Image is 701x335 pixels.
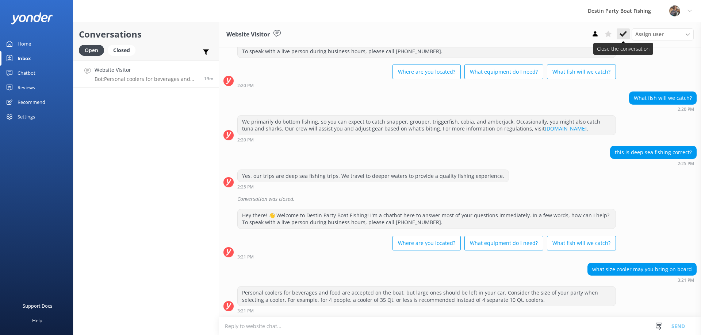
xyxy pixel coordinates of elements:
[95,76,199,82] p: Bot: Personal coolers for beverages and food are accepted on the boat, but large ones should be l...
[237,185,254,189] strong: 2:25 PM
[237,193,697,205] div: Conversation was closed.
[73,60,219,87] a: Website VisitorBot:Personal coolers for beverages and food are accepted on the boat, but large on...
[238,170,509,182] div: Yes, our trips are deep sea fishing trips. We travel to deeper waters to provide a quality fishin...
[18,80,35,95] div: Reviews
[18,109,35,124] div: Settings
[237,138,254,142] strong: 2:20 PM
[79,45,104,56] div: Open
[464,236,543,250] button: What equipment do I need?
[545,125,587,132] a: [DOMAIN_NAME]
[678,278,694,283] strong: 3:21 PM
[108,45,135,56] div: Closed
[629,92,696,104] div: What fish will we catch?
[79,46,108,54] a: Open
[464,65,543,79] button: What equipment do I need?
[11,12,53,24] img: yonder-white-logo.png
[95,66,199,74] h4: Website Visitor
[392,65,461,79] button: Where are you located?
[18,66,35,80] div: Chatbot
[79,27,213,41] h2: Conversations
[587,277,697,283] div: Sep 18 2025 03:21pm (UTC -05:00) America/Cancun
[237,309,254,313] strong: 3:21 PM
[204,75,213,82] span: Sep 18 2025 03:21pm (UTC -05:00) America/Cancun
[610,146,696,159] div: this is deep sea fishing correct?
[610,161,697,166] div: Sep 18 2025 02:25pm (UTC -05:00) America/Cancun
[238,209,616,229] div: Hey there! 👋 Welcome to Destin Party Boat Fishing! I'm a chatbot here to answer most of your ques...
[238,116,616,135] div: We primarily do bottom fishing, so you can expect to catch snapper, grouper, triggerfish, cobia, ...
[237,254,616,259] div: Sep 18 2025 03:21pm (UTC -05:00) America/Cancun
[108,46,139,54] a: Closed
[392,236,461,250] button: Where are you located?
[678,107,694,112] strong: 2:20 PM
[18,36,31,51] div: Home
[18,51,31,66] div: Inbox
[238,287,616,306] div: Personal coolers for beverages and food are accepted on the boat, but large ones should be left i...
[238,38,616,57] div: Hey there! 👋 Welcome to Destin Party Boat Fishing! I'm a chatbot here to answer most of your ques...
[237,83,254,88] strong: 2:20 PM
[237,184,509,189] div: Sep 18 2025 02:25pm (UTC -05:00) America/Cancun
[547,65,616,79] button: What fish will we catch?
[23,299,52,313] div: Support Docs
[32,313,42,328] div: Help
[547,236,616,250] button: What fish will we catch?
[237,308,616,313] div: Sep 18 2025 03:21pm (UTC -05:00) America/Cancun
[226,30,270,39] h3: Website Visitor
[223,193,697,205] div: 2025-09-18T19:32:45.410
[18,95,45,109] div: Recommend
[632,28,694,40] div: Assign User
[635,30,664,38] span: Assign user
[669,5,680,16] img: 250-1666038197.jpg
[588,263,696,276] div: what size cooler may you bring on board
[237,137,616,142] div: Sep 18 2025 02:20pm (UTC -05:00) America/Cancun
[237,255,254,259] strong: 3:21 PM
[237,83,616,88] div: Sep 18 2025 02:20pm (UTC -05:00) America/Cancun
[678,161,694,166] strong: 2:25 PM
[629,106,697,112] div: Sep 18 2025 02:20pm (UTC -05:00) America/Cancun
